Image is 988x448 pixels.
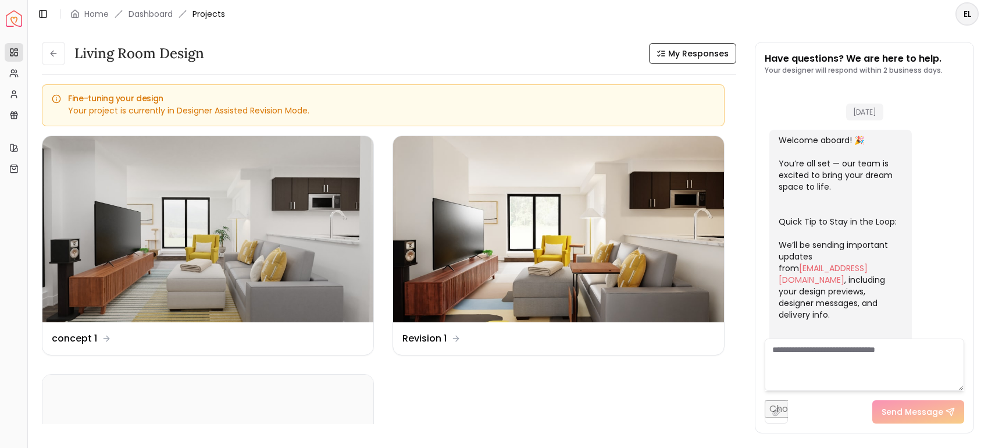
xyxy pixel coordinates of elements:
[393,136,724,322] img: Revision 1
[402,332,447,346] dd: Revision 1
[6,10,22,27] img: Spacejoy Logo
[42,136,374,355] a: concept 1concept 1
[957,3,978,24] span: EL
[955,2,979,26] button: EL
[765,52,943,66] p: Have questions? We are here to help.
[668,48,729,59] span: My Responses
[74,44,204,63] h3: Living Room design
[84,8,109,20] a: Home
[52,105,715,116] div: Your project is currently in Designer Assisted Revision Mode.
[192,8,225,20] span: Projects
[52,94,715,102] h5: Fine-tuning your design
[70,8,225,20] nav: breadcrumb
[129,8,173,20] a: Dashboard
[52,332,97,346] dd: concept 1
[649,43,736,64] button: My Responses
[6,10,22,27] a: Spacejoy
[42,136,373,322] img: concept 1
[779,262,868,286] a: [EMAIL_ADDRESS][DOMAIN_NAME]
[846,104,883,120] span: [DATE]
[765,66,943,75] p: Your designer will respond within 2 business days.
[393,136,725,355] a: Revision 1Revision 1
